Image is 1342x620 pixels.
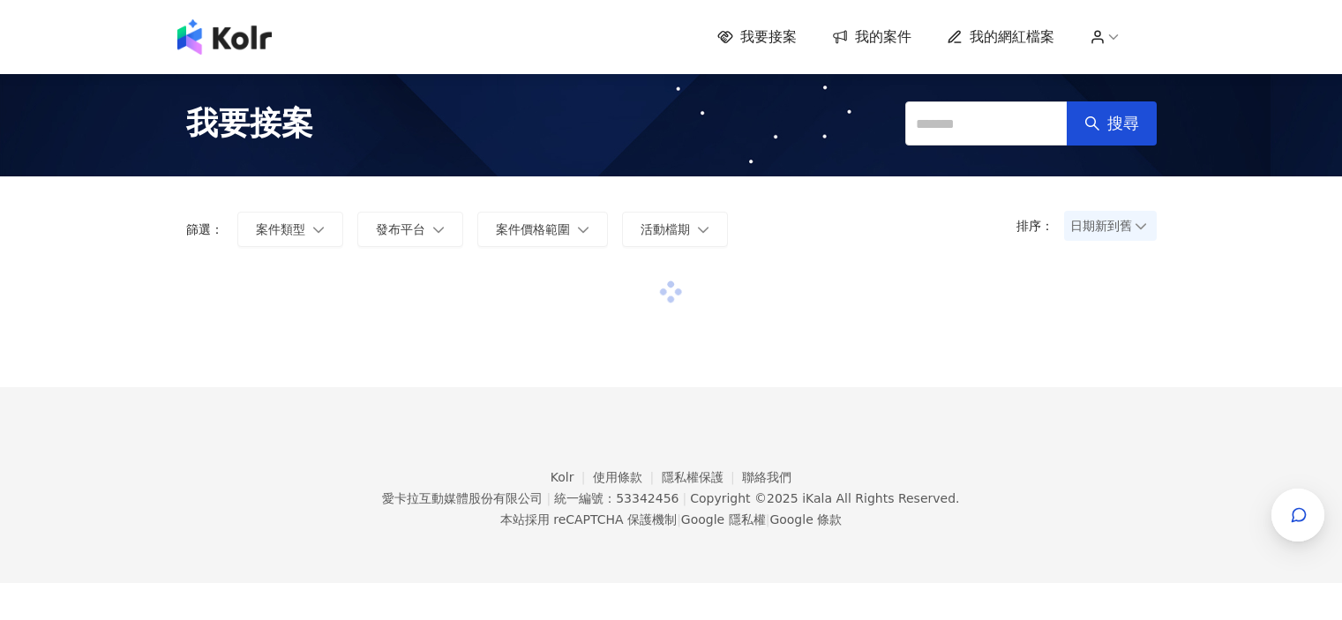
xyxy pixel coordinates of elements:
button: 案件價格範圍 [477,212,608,247]
a: 隱私權保護 [662,470,743,484]
span: 發布平台 [376,222,425,236]
a: Google 條款 [769,512,842,527]
button: 發布平台 [357,212,463,247]
div: Copyright © 2025 All Rights Reserved. [690,491,959,505]
span: 我要接案 [186,101,313,146]
span: | [546,491,551,505]
a: iKala [802,491,832,505]
div: 愛卡拉互動媒體股份有限公司 [382,491,543,505]
span: 活動檔期 [641,222,690,236]
p: 排序： [1016,219,1064,233]
span: 我的案件 [855,27,911,47]
button: 案件類型 [237,212,343,247]
button: 活動檔期 [622,212,728,247]
span: | [682,491,686,505]
span: 案件類型 [256,222,305,236]
span: 案件價格範圍 [496,222,570,236]
span: 我的網紅檔案 [970,27,1054,47]
span: | [677,512,681,527]
span: 搜尋 [1107,114,1139,133]
span: search [1084,116,1100,131]
a: 我的網紅檔案 [947,27,1054,47]
span: | [766,512,770,527]
a: 我的案件 [832,27,911,47]
a: 使用條款 [593,470,662,484]
span: 日期新到舊 [1070,213,1151,239]
span: 我要接案 [740,27,797,47]
button: 搜尋 [1067,101,1157,146]
p: 篩選： [186,222,223,236]
a: 我要接案 [717,27,797,47]
a: Kolr [551,470,593,484]
span: 本站採用 reCAPTCHA 保護機制 [500,509,842,530]
a: 聯絡我們 [742,470,791,484]
a: Google 隱私權 [681,512,766,527]
img: logo [177,19,272,55]
div: 統一編號：53342456 [554,491,678,505]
